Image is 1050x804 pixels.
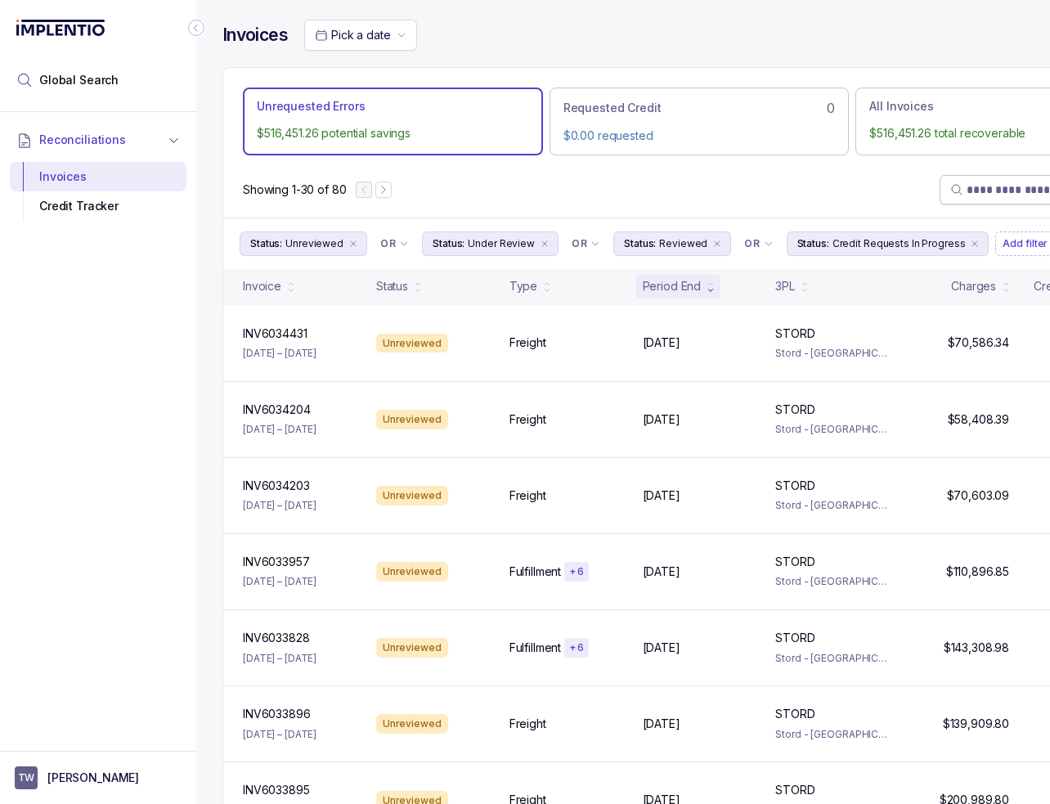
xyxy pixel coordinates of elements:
[563,100,662,116] p: Requested Credit
[775,554,814,570] p: STORD
[23,162,173,191] div: Invoices
[775,278,795,294] div: 3PL
[744,237,773,250] li: Filter Chip Connector undefined
[433,236,464,252] p: Status:
[509,716,546,732] p: Freight
[422,231,559,256] button: Filter Chip Under Review
[243,650,316,667] p: [DATE] – [DATE]
[380,237,409,250] li: Filter Chip Connector undefined
[775,326,814,342] p: STORD
[509,278,537,294] div: Type
[565,232,607,255] button: Filter Chip Connector undefined
[951,278,996,294] div: Charges
[10,122,186,158] button: Reconciliations
[243,345,316,362] p: [DATE] – [DATE]
[257,98,365,115] p: Unrequested Errors
[250,236,282,252] p: Status:
[572,237,600,250] li: Filter Chip Connector undefined
[376,638,448,658] div: Unreviewed
[243,554,310,570] p: INV6033957
[380,237,396,250] p: OR
[243,402,311,418] p: INV6034204
[509,411,546,428] p: Freight
[376,562,448,582] div: Unreviewed
[509,487,546,504] p: Freight
[243,278,281,294] div: Invoice
[243,497,316,514] p: [DATE] – [DATE]
[775,726,889,743] p: Stord - [GEOGRAPHIC_DATA]
[222,24,288,47] h4: Invoices
[376,486,448,505] div: Unreviewed
[624,236,656,252] p: Status:
[775,706,814,722] p: STORD
[775,782,814,798] p: STORD
[775,573,889,590] p: Stord - [GEOGRAPHIC_DATA]
[39,72,119,88] span: Global Search
[738,232,779,255] button: Filter Chip Connector undefined
[315,27,390,43] search: Date Range Picker
[968,237,981,250] div: remove content
[243,182,346,198] div: Remaining page entries
[943,716,1009,732] p: $139,909.80
[243,726,316,743] p: [DATE] – [DATE]
[744,237,760,250] p: OR
[775,650,889,667] p: Stord - [GEOGRAPHIC_DATA]
[376,278,408,294] div: Status
[39,132,126,148] span: Reconciliations
[613,231,731,256] button: Filter Chip Reviewed
[186,18,206,38] div: Collapse Icon
[15,766,182,789] button: User initials[PERSON_NAME]
[944,640,1009,656] p: $143,308.98
[775,497,889,514] p: Stord - [GEOGRAPHIC_DATA]
[243,326,307,342] p: INV6034431
[832,236,966,252] p: Credit Requests In Progress
[538,237,551,250] div: remove content
[643,278,702,294] div: Period End
[659,236,707,252] p: Reviewed
[563,128,836,144] p: $0.00 requested
[775,421,889,438] p: Stord - [GEOGRAPHIC_DATA]
[243,706,311,722] p: INV6033896
[946,564,1009,580] p: $110,896.85
[243,630,310,646] p: INV6033828
[775,402,814,418] p: STORD
[1003,236,1048,252] p: Add filter
[643,335,680,351] p: [DATE]
[15,766,38,789] span: User initials
[775,345,889,362] p: Stord - [GEOGRAPHIC_DATA]
[240,231,367,256] button: Filter Chip Unreviewed
[375,182,392,198] button: Next Page
[643,411,680,428] p: [DATE]
[569,565,584,578] p: + 6
[563,98,836,118] div: 0
[643,716,680,732] p: [DATE]
[948,335,1010,351] p: $70,586.34
[347,237,360,250] div: remove content
[376,334,448,353] div: Unreviewed
[257,125,529,141] p: $516,451.26 potential savings
[775,630,814,646] p: STORD
[304,20,417,51] button: Date Range Picker
[243,182,346,198] p: Showing 1-30 of 80
[509,335,546,351] p: Freight
[243,782,310,798] p: INV6033895
[509,640,561,656] p: Fulfillment
[869,98,933,115] p: All Invoices
[643,640,680,656] p: [DATE]
[775,478,814,494] p: STORD
[376,714,448,734] div: Unreviewed
[10,159,186,225] div: Reconciliations
[285,236,343,252] p: Unreviewed
[47,770,139,786] p: [PERSON_NAME]
[569,641,584,654] p: + 6
[509,564,561,580] p: Fulfillment
[243,573,316,590] p: [DATE] – [DATE]
[711,237,724,250] div: remove content
[948,411,1010,428] p: $58,408.39
[331,28,390,42] span: Pick a date
[787,231,989,256] button: Filter Chip Credit Requests In Progress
